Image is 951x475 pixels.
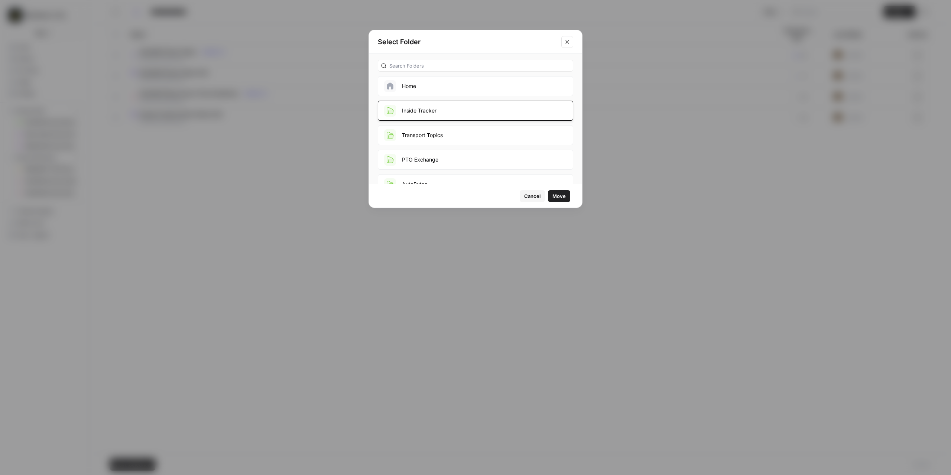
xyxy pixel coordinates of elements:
[378,125,573,145] button: Transport Topics
[548,190,570,202] button: Move
[378,174,573,194] button: AutoBytes
[378,76,573,96] button: Home
[378,37,557,47] h2: Select Folder
[378,101,573,121] button: Inside Tracker
[524,192,541,200] span: Cancel
[378,150,573,170] button: PTO Exchange
[389,62,570,69] input: Search Folders
[520,190,545,202] button: Cancel
[561,36,573,48] button: Close modal
[552,192,566,200] span: Move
